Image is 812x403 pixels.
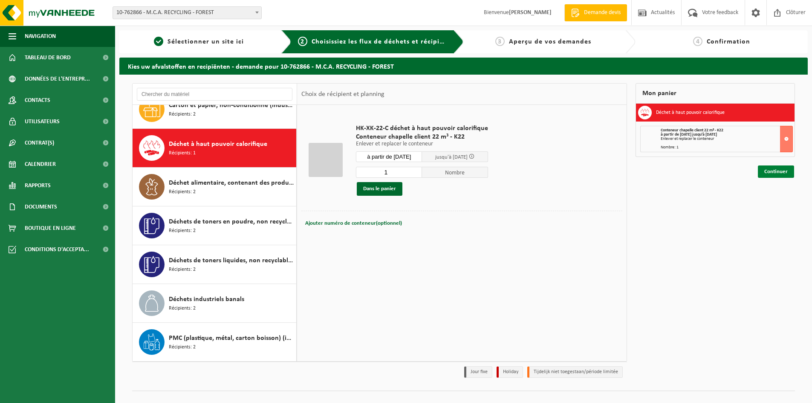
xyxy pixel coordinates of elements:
span: Demande devis [582,9,623,17]
span: Carton et papier, non-conditionné (industriel) [169,100,294,110]
span: Déchets de toners liquides, non recyclable, dangereux [169,255,294,266]
span: 4 [693,37,702,46]
span: Déchet à haut pouvoir calorifique [169,139,267,149]
p: Enlever et replacer le conteneur [356,141,488,147]
span: HK-XK-22-C déchet à haut pouvoir calorifique [356,124,488,133]
span: Contrat(s) [25,132,54,154]
div: Enlever et replacer le conteneur [661,137,792,141]
span: Conteneur chapelle client 22 m³ - K22 [661,128,723,133]
span: 3 [495,37,505,46]
input: Chercher du matériel [137,88,292,101]
span: Choisissiez les flux de déchets et récipients [312,38,454,45]
span: 2 [298,37,307,46]
span: Aperçu de vos demandes [509,38,591,45]
h3: Déchet à haut pouvoir calorifique [656,106,725,119]
li: Tijdelijk niet toegestaan/période limitée [527,366,623,378]
a: Continuer [758,165,794,178]
input: Sélectionnez date [356,151,422,162]
span: Récipients: 2 [169,188,196,196]
span: Utilisateurs [25,111,60,132]
span: Confirmation [707,38,750,45]
span: Tableau de bord [25,47,71,68]
span: Boutique en ligne [25,217,76,239]
span: Récipients: 2 [169,266,196,274]
button: Déchets industriels banals Récipients: 2 [133,284,297,323]
span: 10-762866 - M.C.A. RECYCLING - FOREST [113,6,262,19]
div: Nombre: 1 [661,145,792,150]
span: Conditions d'accepta... [25,239,89,260]
span: Sélectionner un site ici [168,38,244,45]
span: Déchets industriels banals [169,294,244,304]
button: Déchet alimentaire, contenant des produits d'origine animale, emballage mélangé (sans verre), cat... [133,168,297,206]
span: 1 [154,37,163,46]
h2: Kies uw afvalstoffen en recipiënten - demande pour 10-762866 - M.C.A. RECYCLING - FOREST [119,58,808,74]
div: Choix de récipient et planning [297,84,389,105]
div: Mon panier [636,83,795,104]
span: Contacts [25,90,50,111]
strong: à partir de [DATE] jusqu'à [DATE] [661,132,717,137]
span: Conteneur chapelle client 22 m³ - K22 [356,133,488,141]
button: Carton et papier, non-conditionné (industriel) Récipients: 2 [133,90,297,129]
button: PMC (plastique, métal, carton boisson) (industriel) Récipients: 2 [133,323,297,361]
span: Données de l'entrepr... [25,68,90,90]
span: Récipients: 2 [169,343,196,351]
li: Jour fixe [464,366,492,378]
span: Documents [25,196,57,217]
button: Déchets de toners en poudre, non recyclable, non dangereux Récipients: 2 [133,206,297,245]
span: Déchet alimentaire, contenant des produits d'origine animale, emballage mélangé (sans verre), cat 3 [169,178,294,188]
span: Récipients: 2 [169,227,196,235]
span: Récipients: 2 [169,304,196,313]
button: Dans le panier [357,182,402,196]
span: Navigation [25,26,56,47]
span: 10-762866 - M.C.A. RECYCLING - FOREST [113,7,261,19]
button: Ajouter numéro de conteneur(optionnel) [304,217,403,229]
li: Holiday [497,366,523,378]
strong: [PERSON_NAME] [509,9,552,16]
button: Déchets de toners liquides, non recyclable, dangereux Récipients: 2 [133,245,297,284]
span: jusqu'à [DATE] [435,154,468,160]
button: Déchet à haut pouvoir calorifique Récipients: 1 [133,129,297,168]
span: Calendrier [25,154,56,175]
a: Demande devis [564,4,627,21]
span: Ajouter numéro de conteneur(optionnel) [305,220,402,226]
a: 1Sélectionner un site ici [124,37,275,47]
span: Nombre [422,167,488,178]
span: Récipients: 1 [169,149,196,157]
span: Déchets de toners en poudre, non recyclable, non dangereux [169,217,294,227]
span: PMC (plastique, métal, carton boisson) (industriel) [169,333,294,343]
span: Rapports [25,175,51,196]
span: Récipients: 2 [169,110,196,119]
